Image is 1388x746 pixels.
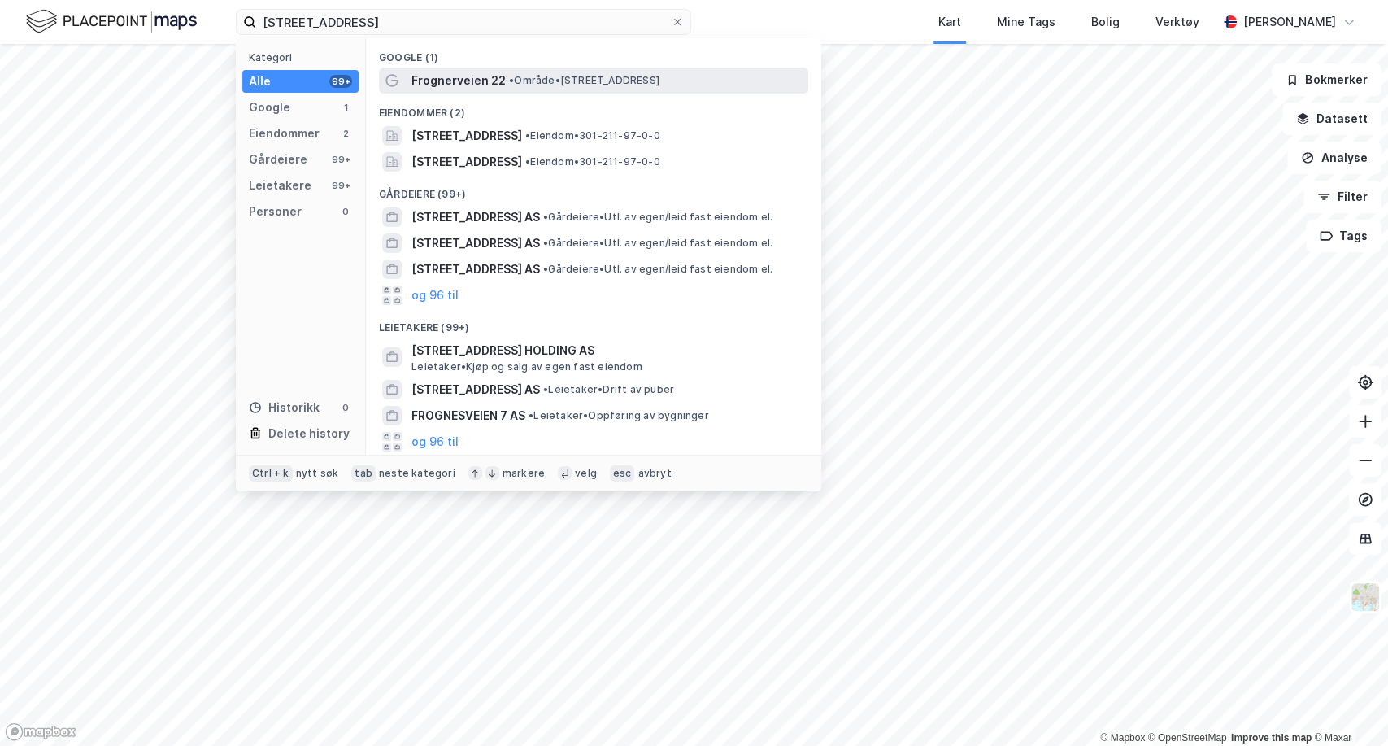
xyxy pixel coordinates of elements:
[351,465,376,482] div: tab
[997,12,1055,32] div: Mine Tags
[575,467,597,480] div: velg
[411,360,642,373] span: Leietaker • Kjøp og salg av egen fast eiendom
[525,129,660,142] span: Eiendom • 301-211-97-0-0
[1243,12,1336,32] div: [PERSON_NAME]
[329,179,352,192] div: 99+
[411,126,522,146] span: [STREET_ADDRESS]
[1272,63,1381,96] button: Bokmerker
[249,176,311,195] div: Leietakere
[366,175,821,204] div: Gårdeiere (99+)
[1091,12,1120,32] div: Bolig
[525,155,660,168] span: Eiendom • 301-211-97-0-0
[1307,668,1388,746] iframe: Chat Widget
[411,341,802,360] span: [STREET_ADDRESS] HOLDING AS
[610,465,635,482] div: esc
[249,124,320,143] div: Eiendommer
[411,207,540,227] span: [STREET_ADDRESS] AS
[525,155,530,168] span: •
[268,424,350,443] div: Delete history
[339,127,352,140] div: 2
[339,101,352,114] div: 1
[509,74,659,87] span: Område • [STREET_ADDRESS]
[1100,732,1145,744] a: Mapbox
[543,211,548,223] span: •
[411,71,506,90] span: Frognerveien 22
[525,129,530,142] span: •
[329,153,352,166] div: 99+
[249,398,320,417] div: Historikk
[256,10,671,34] input: Søk på adresse, matrikkel, gårdeiere, leietakere eller personer
[543,263,548,275] span: •
[411,286,459,305] button: og 96 til
[411,233,540,253] span: [STREET_ADDRESS] AS
[249,465,293,482] div: Ctrl + k
[26,7,197,36] img: logo.f888ab2527a4732fd821a326f86c7f29.svg
[366,38,821,68] div: Google (1)
[1307,668,1388,746] div: Kontrollprogram for chat
[543,237,772,250] span: Gårdeiere • Utl. av egen/leid fast eiendom el.
[339,205,352,218] div: 0
[411,432,459,452] button: og 96 til
[249,51,359,63] div: Kategori
[1155,12,1199,32] div: Verktøy
[543,263,772,276] span: Gårdeiere • Utl. av egen/leid fast eiendom el.
[411,152,522,172] span: [STREET_ADDRESS]
[411,380,540,399] span: [STREET_ADDRESS] AS
[329,75,352,88] div: 99+
[1282,103,1381,135] button: Datasett
[249,202,302,221] div: Personer
[543,383,674,396] span: Leietaker • Drift av puber
[411,260,540,279] span: [STREET_ADDRESS] AS
[379,467,455,480] div: neste kategori
[543,237,548,249] span: •
[1287,142,1381,174] button: Analyse
[1306,220,1381,252] button: Tags
[339,401,352,414] div: 0
[249,72,271,91] div: Alle
[1303,181,1381,213] button: Filter
[1350,582,1381,613] img: Z
[296,467,339,480] div: nytt søk
[1231,732,1312,744] a: Improve this map
[366,308,821,338] div: Leietakere (99+)
[543,211,772,224] span: Gårdeiere • Utl. av egen/leid fast eiendom el.
[503,467,545,480] div: markere
[938,12,961,32] div: Kart
[249,150,307,169] div: Gårdeiere
[637,467,671,480] div: avbryt
[509,74,514,86] span: •
[529,409,533,421] span: •
[249,98,290,117] div: Google
[1148,732,1227,744] a: OpenStreetMap
[411,406,525,425] span: FROGNESVEIEN 7 AS
[543,383,548,395] span: •
[529,409,709,422] span: Leietaker • Oppføring av bygninger
[366,94,821,123] div: Eiendommer (2)
[5,722,76,741] a: Mapbox homepage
